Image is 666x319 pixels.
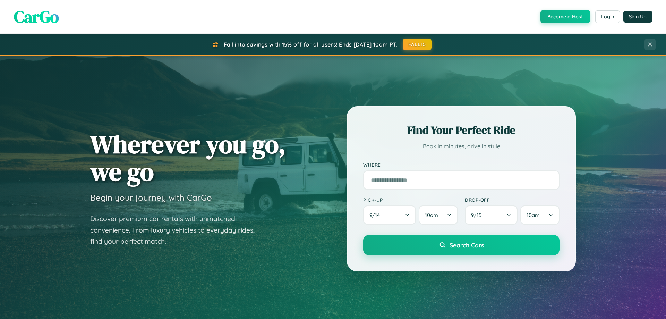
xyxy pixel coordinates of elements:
[363,205,416,225] button: 9/14
[540,10,590,23] button: Become a Host
[425,212,438,218] span: 10am
[363,123,560,138] h2: Find Your Perfect Ride
[14,5,59,28] span: CarGo
[363,197,458,203] label: Pick-up
[595,10,620,23] button: Login
[90,192,212,203] h3: Begin your journey with CarGo
[450,241,484,249] span: Search Cars
[465,197,560,203] label: Drop-off
[623,11,652,23] button: Sign Up
[520,205,560,225] button: 10am
[465,205,518,225] button: 9/15
[224,41,398,48] span: Fall into savings with 15% off for all users! Ends [DATE] 10am PT.
[363,235,560,255] button: Search Cars
[403,39,432,50] button: FALL15
[363,162,560,168] label: Where
[527,212,540,218] span: 10am
[90,131,286,185] h1: Wherever you go, we go
[369,212,383,218] span: 9 / 14
[90,213,264,247] p: Discover premium car rentals with unmatched convenience. From luxury vehicles to everyday rides, ...
[419,205,458,225] button: 10am
[363,141,560,151] p: Book in minutes, drive in style
[471,212,485,218] span: 9 / 15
